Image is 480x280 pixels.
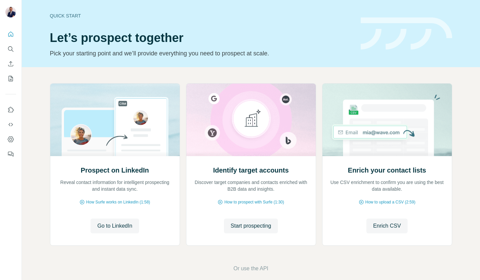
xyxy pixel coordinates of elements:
span: How to upload a CSV (2:59) [365,199,415,205]
button: Enrich CSV [5,58,16,70]
h1: Let’s prospect together [50,31,353,45]
span: How to prospect with Surfe (1:30) [224,199,284,205]
button: Use Surfe on LinkedIn [5,104,16,116]
img: Enrich your contact lists [322,84,452,156]
h2: Enrich your contact lists [348,166,426,175]
img: Avatar [5,7,16,17]
img: Prospect on LinkedIn [50,84,180,156]
button: Feedback [5,148,16,160]
div: Quick start [50,12,353,19]
span: Enrich CSV [373,222,401,230]
button: Enrich CSV [366,219,408,233]
button: Use Surfe API [5,119,16,131]
button: Go to LinkedIn [91,219,139,233]
p: Reveal contact information for intelligent prospecting and instant data sync. [57,179,173,192]
p: Discover target companies and contacts enriched with B2B data and insights. [193,179,309,192]
span: Start prospecting [231,222,271,230]
img: banner [361,17,452,50]
button: Quick start [5,28,16,40]
span: How Surfe works on LinkedIn (1:58) [86,199,150,205]
button: Start prospecting [224,219,278,233]
span: Go to LinkedIn [97,222,132,230]
h2: Prospect on LinkedIn [81,166,149,175]
button: Dashboard [5,133,16,145]
h2: Identify target accounts [213,166,289,175]
button: Or use the API [233,265,268,273]
img: Identify target accounts [186,84,316,156]
p: Use CSV enrichment to confirm you are using the best data available. [329,179,445,192]
p: Pick your starting point and we’ll provide everything you need to prospect at scale. [50,49,353,58]
button: Search [5,43,16,55]
button: My lists [5,73,16,85]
